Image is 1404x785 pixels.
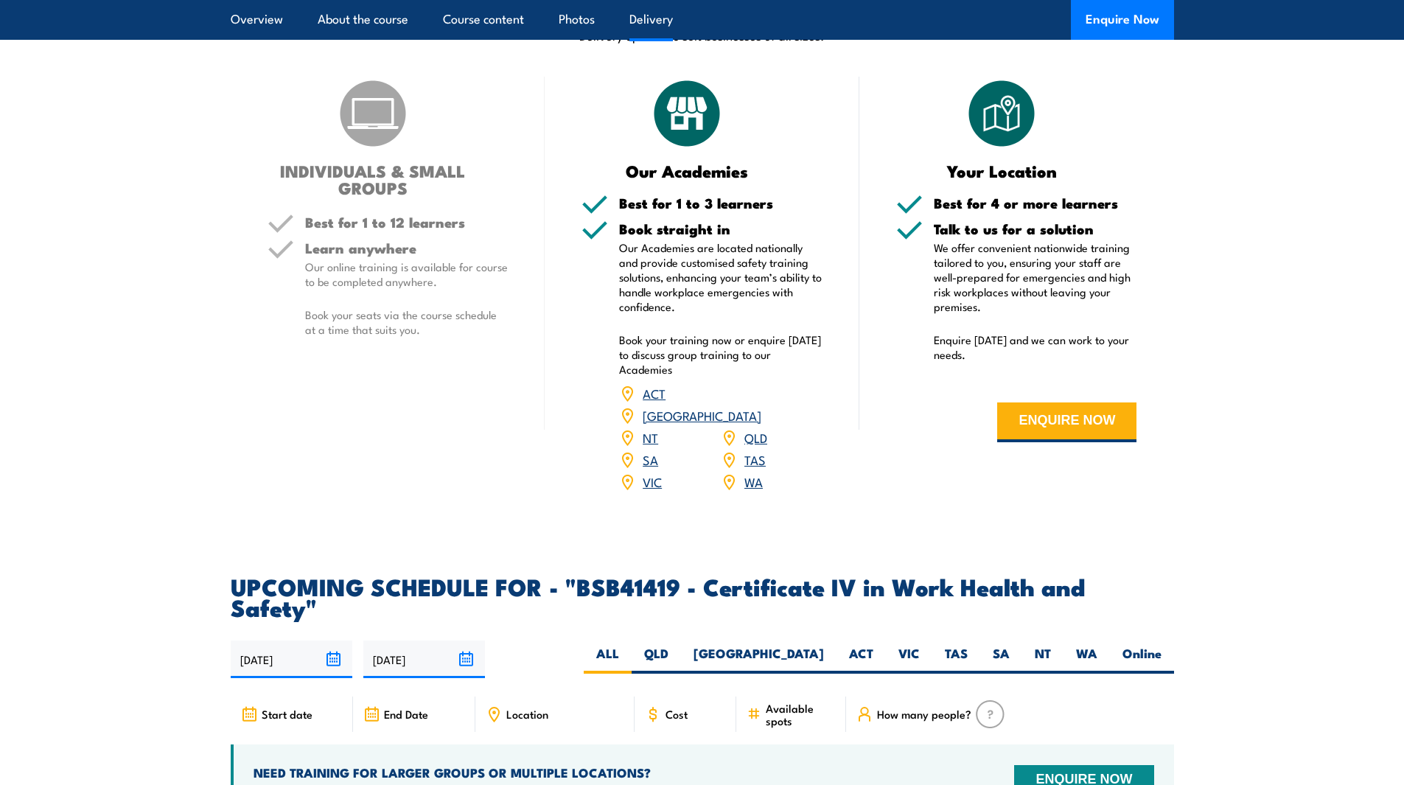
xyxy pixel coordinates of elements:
label: SA [980,645,1022,674]
label: ALL [584,645,632,674]
p: We offer convenient nationwide training tailored to you, ensuring your staff are well-prepared fo... [934,240,1137,314]
a: TAS [744,450,766,468]
h4: NEED TRAINING FOR LARGER GROUPS OR MULTIPLE LOCATIONS? [254,764,935,781]
h5: Book straight in [619,222,823,236]
h3: INDIVIDUALS & SMALL GROUPS [268,162,479,196]
h2: UPCOMING SCHEDULE FOR - "BSB41419 - Certificate IV in Work Health and Safety" [231,576,1174,617]
label: QLD [632,645,681,674]
a: WA [744,472,763,490]
span: Available spots [766,702,836,727]
a: VIC [643,472,662,490]
p: Book your training now or enquire [DATE] to discuss group training to our Academies [619,332,823,377]
span: End Date [384,708,428,720]
span: How many people? [877,708,971,720]
input: To date [363,641,485,678]
a: SA [643,450,658,468]
h3: Our Academies [581,162,793,179]
p: Book your seats via the course schedule at a time that suits you. [305,307,509,337]
h5: Best for 1 to 12 learners [305,215,509,229]
h5: Talk to us for a solution [934,222,1137,236]
label: WA [1064,645,1110,674]
span: Start date [262,708,312,720]
input: From date [231,641,352,678]
h3: Your Location [896,162,1108,179]
a: [GEOGRAPHIC_DATA] [643,406,761,424]
p: Our Academies are located nationally and provide customised safety training solutions, enhancing ... [619,240,823,314]
label: [GEOGRAPHIC_DATA] [681,645,837,674]
h5: Best for 1 to 3 learners [619,196,823,210]
label: ACT [837,645,886,674]
a: QLD [744,428,767,446]
span: Cost [666,708,688,720]
p: Enquire [DATE] and we can work to your needs. [934,332,1137,362]
button: ENQUIRE NOW [997,402,1136,442]
a: ACT [643,384,666,402]
label: VIC [886,645,932,674]
span: Location [506,708,548,720]
h5: Best for 4 or more learners [934,196,1137,210]
label: NT [1022,645,1064,674]
label: Online [1110,645,1174,674]
h5: Learn anywhere [305,241,509,255]
p: Our online training is available for course to be completed anywhere. [305,259,509,289]
a: NT [643,428,658,446]
label: TAS [932,645,980,674]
